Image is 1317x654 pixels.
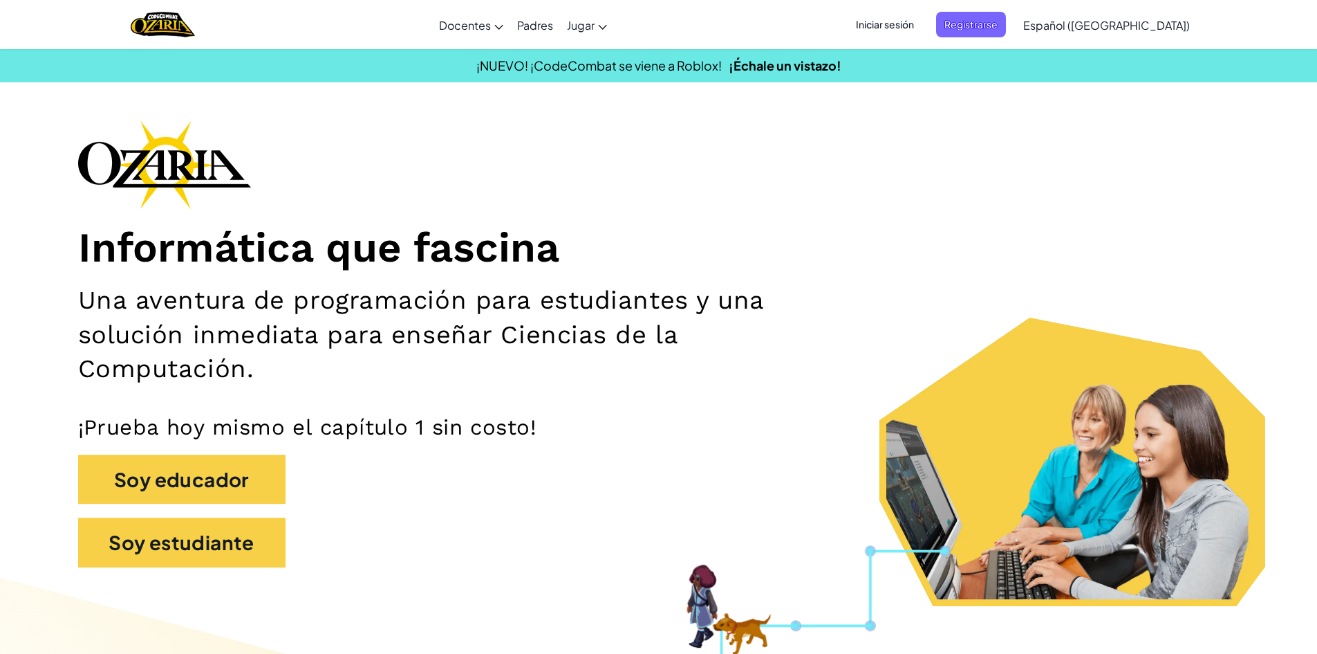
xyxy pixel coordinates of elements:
[936,12,1006,37] button: Registrarse
[1016,6,1197,44] a: Español ([GEOGRAPHIC_DATA])
[78,518,286,567] button: Soy estudiante
[131,10,195,39] a: Ozaria by CodeCombat logo
[567,18,595,33] span: Jugar
[78,223,1240,273] h1: Informática que fascina
[131,10,195,39] img: Home
[1023,18,1190,33] span: Español ([GEOGRAPHIC_DATA])
[78,455,286,505] button: Soy educador
[78,414,1240,441] p: ¡Prueba hoy mismo el capítulo 1 sin costo!
[510,6,560,44] a: Padres
[78,120,251,209] img: Ozaria branding logo
[439,18,491,33] span: Docentes
[848,12,922,37] button: Iniciar sesión
[432,6,510,44] a: Docentes
[476,57,722,73] span: ¡NUEVO! ¡CodeCombat se viene a Roblox!
[729,57,841,73] a: ¡Échale un vistazo!
[560,6,614,44] a: Jugar
[78,283,857,385] h2: Una aventura de programación para estudiantes y una solución inmediata para enseñar Ciencias de l...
